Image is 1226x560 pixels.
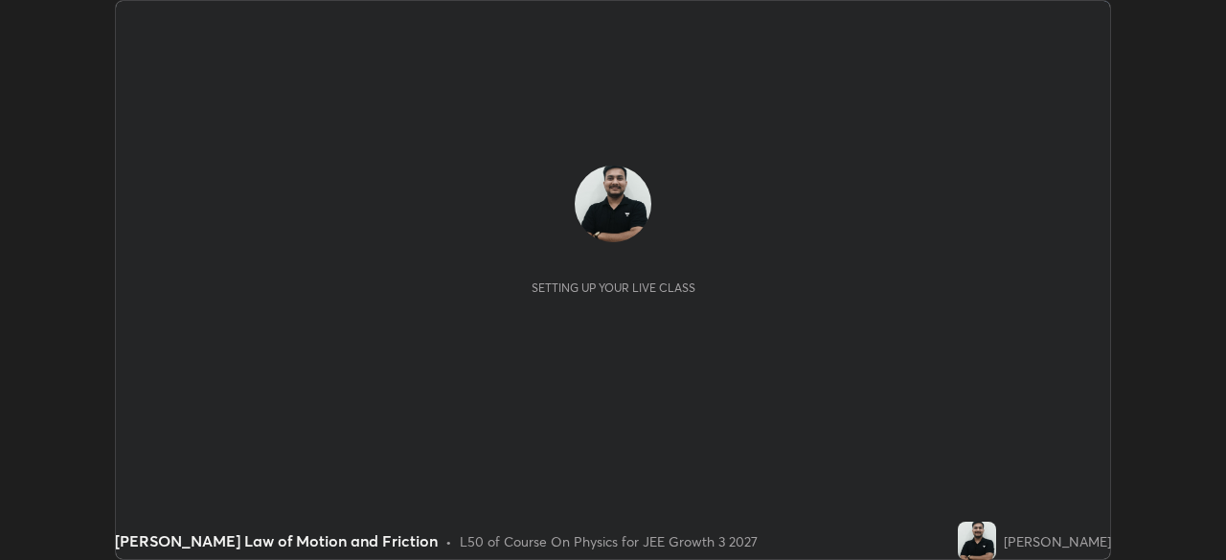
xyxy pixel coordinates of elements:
div: [PERSON_NAME] Law of Motion and Friction [115,529,438,552]
div: • [445,531,452,551]
div: [PERSON_NAME] [1004,531,1111,551]
div: L50 of Course On Physics for JEE Growth 3 2027 [460,531,758,551]
img: afe22e03c4c2466bab4a7a088f75780d.jpg [958,522,996,560]
img: afe22e03c4c2466bab4a7a088f75780d.jpg [575,166,651,242]
div: Setting up your live class [532,280,695,295]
